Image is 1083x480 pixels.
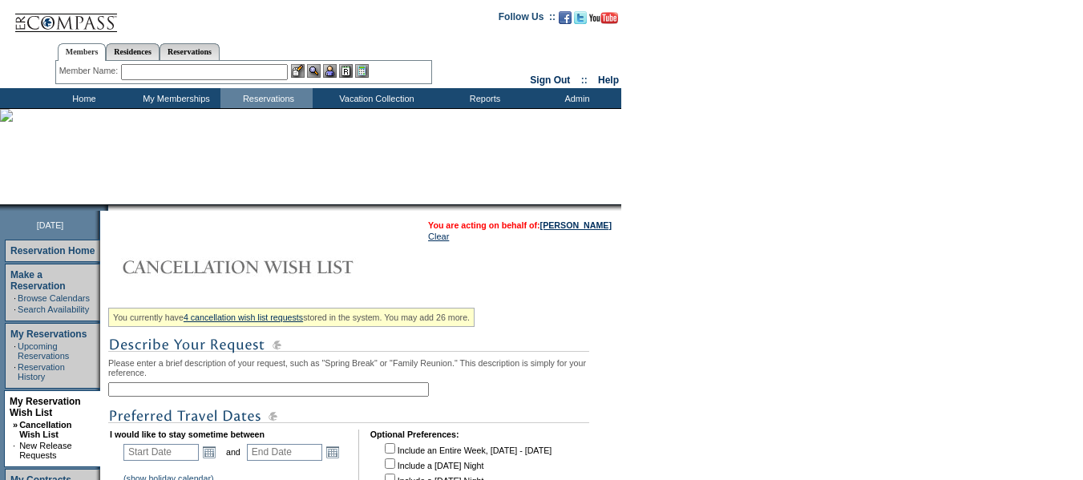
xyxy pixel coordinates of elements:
[574,11,587,24] img: Follow us on Twitter
[437,88,529,108] td: Reports
[36,88,128,108] td: Home
[324,443,341,461] a: Open the calendar popup.
[529,88,621,108] td: Admin
[14,362,16,381] td: ·
[103,204,108,211] img: promoShadowLeftCorner.gif
[581,75,588,86] span: ::
[13,441,18,460] td: ·
[110,430,265,439] b: I would like to stay sometime between
[339,64,353,78] img: Reservations
[428,220,612,230] span: You are acting on behalf of:
[313,88,437,108] td: Vacation Collection
[540,220,612,230] a: [PERSON_NAME]
[123,444,199,461] input: Date format: M/D/Y. Shortcut keys: [T] for Today. [UP] or [.] for Next Day. [DOWN] or [,] for Pre...
[18,305,89,314] a: Search Availability
[589,16,618,26] a: Subscribe to our YouTube Channel
[128,88,220,108] td: My Memberships
[19,420,71,439] a: Cancellation Wish List
[499,10,556,29] td: Follow Us ::
[14,293,16,303] td: ·
[200,443,218,461] a: Open the calendar popup.
[18,362,65,381] a: Reservation History
[108,251,429,283] img: Cancellation Wish List
[14,305,16,314] td: ·
[18,341,69,361] a: Upcoming Reservations
[13,420,18,430] b: »
[14,341,16,361] td: ·
[247,444,322,461] input: Date format: M/D/Y. Shortcut keys: [T] for Today. [UP] or [.] for Next Day. [DOWN] or [,] for Pre...
[18,293,90,303] a: Browse Calendars
[589,12,618,24] img: Subscribe to our YouTube Channel
[559,16,572,26] a: Become our fan on Facebook
[574,16,587,26] a: Follow us on Twitter
[598,75,619,86] a: Help
[58,43,107,61] a: Members
[108,204,110,211] img: blank.gif
[224,441,243,463] td: and
[307,64,321,78] img: View
[370,430,459,439] b: Optional Preferences:
[10,245,95,256] a: Reservation Home
[428,232,449,241] a: Clear
[10,329,87,340] a: My Reservations
[355,64,369,78] img: b_calculator.gif
[59,64,121,78] div: Member Name:
[559,11,572,24] img: Become our fan on Facebook
[108,308,475,327] div: You currently have stored in the system. You may add 26 more.
[10,269,66,292] a: Make a Reservation
[530,75,570,86] a: Sign Out
[106,43,160,60] a: Residences
[184,313,303,322] a: 4 cancellation wish list requests
[10,396,81,418] a: My Reservation Wish List
[291,64,305,78] img: b_edit.gif
[37,220,64,230] span: [DATE]
[160,43,220,60] a: Reservations
[19,441,71,460] a: New Release Requests
[220,88,313,108] td: Reservations
[323,64,337,78] img: Impersonate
